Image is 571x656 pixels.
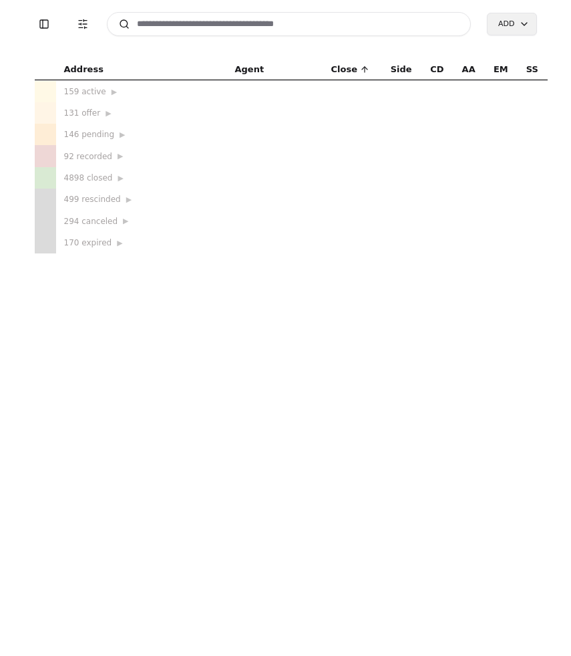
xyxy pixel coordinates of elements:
span: ▶ [118,150,123,162]
span: AA [462,62,475,77]
span: ▶ [120,129,125,141]
span: ▶ [117,237,122,249]
span: CD [430,62,443,77]
span: ▶ [118,173,123,185]
div: 170 expired [64,236,219,249]
div: 159 active [64,85,219,98]
span: EM [494,62,508,77]
div: 499 rescinded [64,193,219,206]
div: 131 offer [64,106,219,120]
button: Add [487,13,536,35]
div: 294 canceled [64,214,219,227]
div: 92 recorded [64,149,219,162]
span: Side [391,62,412,77]
span: ▶ [126,194,132,206]
span: ▶ [123,215,128,227]
div: 4898 closed [64,171,219,185]
span: Agent [235,62,264,77]
span: Close [331,62,357,77]
span: ▶ [112,86,117,98]
span: SS [526,62,538,77]
span: ▶ [106,108,111,120]
span: Address [64,62,104,77]
div: 146 pending [64,128,219,141]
